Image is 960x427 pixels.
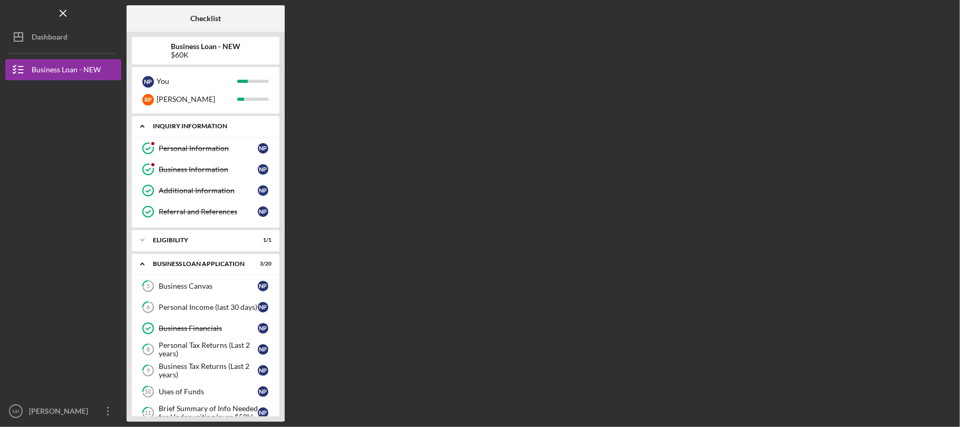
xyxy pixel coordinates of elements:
[258,407,268,418] div: N P
[32,26,67,50] div: Dashboard
[258,365,268,376] div: N P
[137,318,274,339] a: Business FinancialsNP
[258,143,268,154] div: N P
[159,165,258,174] div: Business Information
[159,207,258,216] div: Referral and References
[159,341,258,358] div: Personal Tax Returns (Last 2 years)
[12,409,19,414] text: NP
[258,281,268,291] div: N P
[142,76,154,88] div: N P
[153,123,266,129] div: INQUIRY INFORMATION
[258,323,268,334] div: N P
[258,386,268,397] div: N P
[258,185,268,196] div: N P
[159,303,258,311] div: Personal Income (last 30 days)
[137,138,274,159] a: Personal InformationNP
[171,42,240,51] b: Business Loan - NEW
[32,59,101,83] div: Business Loan - NEW
[159,387,258,396] div: Uses of Funds
[137,297,274,318] a: 6Personal Income (last 30 days)NP
[137,381,274,402] a: 10Uses of FundsNP
[142,94,154,106] div: R P
[171,51,240,59] div: $60K
[5,401,121,422] button: NP[PERSON_NAME]
[159,404,258,421] div: Brief Summary of Info Needed for Underwriting (over $50k)
[159,282,258,290] div: Business Canvas
[5,59,121,80] button: Business Loan - NEW
[137,159,274,180] a: Business InformationNP
[147,304,150,311] tspan: 6
[258,206,268,217] div: N P
[258,164,268,175] div: N P
[157,90,237,108] div: [PERSON_NAME]
[137,360,274,381] a: 9Business Tax Returns (Last 2 years)NP
[159,362,258,379] div: Business Tax Returns (Last 2 years)
[258,302,268,312] div: N P
[145,410,151,416] tspan: 11
[253,237,271,243] div: 1 / 1
[137,402,274,423] a: 11Brief Summary of Info Needed for Underwriting (over $50k)NP
[153,237,245,243] div: ELIGIBILITY
[159,186,258,195] div: Additional Information
[157,72,237,90] div: You
[159,324,258,333] div: Business Financials
[137,276,274,297] a: 5Business CanvasNP
[26,401,95,424] div: [PERSON_NAME]
[147,283,150,290] tspan: 5
[253,261,271,267] div: 3 / 20
[5,26,121,48] button: Dashboard
[258,344,268,355] div: N P
[137,339,274,360] a: 8Personal Tax Returns (Last 2 years)NP
[159,144,258,153] div: Personal Information
[145,388,152,395] tspan: 10
[147,346,150,353] tspan: 8
[190,14,221,23] b: Checklist
[137,180,274,201] a: Additional InformationNP
[147,367,150,374] tspan: 9
[137,201,274,222] a: Referral and ReferencesNP
[153,261,245,267] div: BUSINESS LOAN APPLICATION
